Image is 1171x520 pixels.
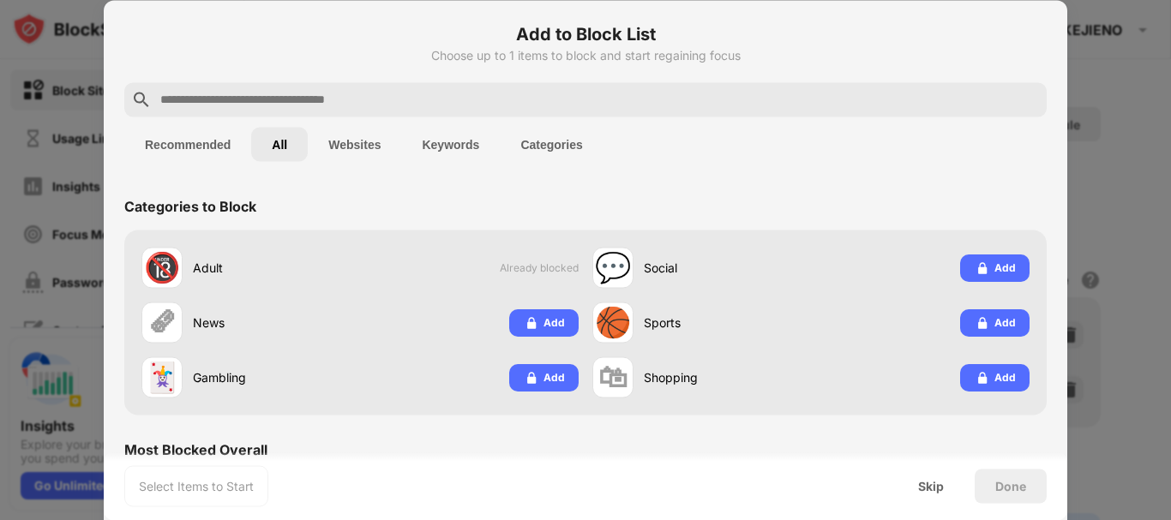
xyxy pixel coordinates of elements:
div: Done [995,479,1026,493]
div: Add [994,259,1016,276]
div: Add [994,314,1016,331]
div: Shopping [644,368,811,386]
button: Recommended [124,127,251,161]
div: Sports [644,314,811,332]
div: Add [994,368,1016,386]
img: search.svg [131,89,152,110]
span: Already blocked [500,261,579,274]
button: Keywords [401,127,500,161]
button: All [251,127,308,161]
div: Adult [193,259,360,277]
h6: Add to Block List [124,21,1047,46]
div: Categories to Block [124,197,256,214]
div: Add [543,314,565,331]
div: 🗞 [147,305,177,340]
div: Choose up to 1 items to block and start regaining focus [124,48,1047,62]
div: News [193,314,360,332]
div: 🃏 [144,360,180,395]
div: Gambling [193,368,360,386]
div: Social [644,259,811,277]
div: 🏀 [595,305,631,340]
button: Categories [500,127,603,161]
div: 🛍 [598,360,628,395]
div: Skip [918,479,944,493]
div: 🔞 [144,250,180,285]
div: Add [543,368,565,386]
div: 💬 [595,250,631,285]
div: Select Items to Start [139,477,254,494]
div: Most Blocked Overall [124,440,267,457]
button: Websites [308,127,401,161]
